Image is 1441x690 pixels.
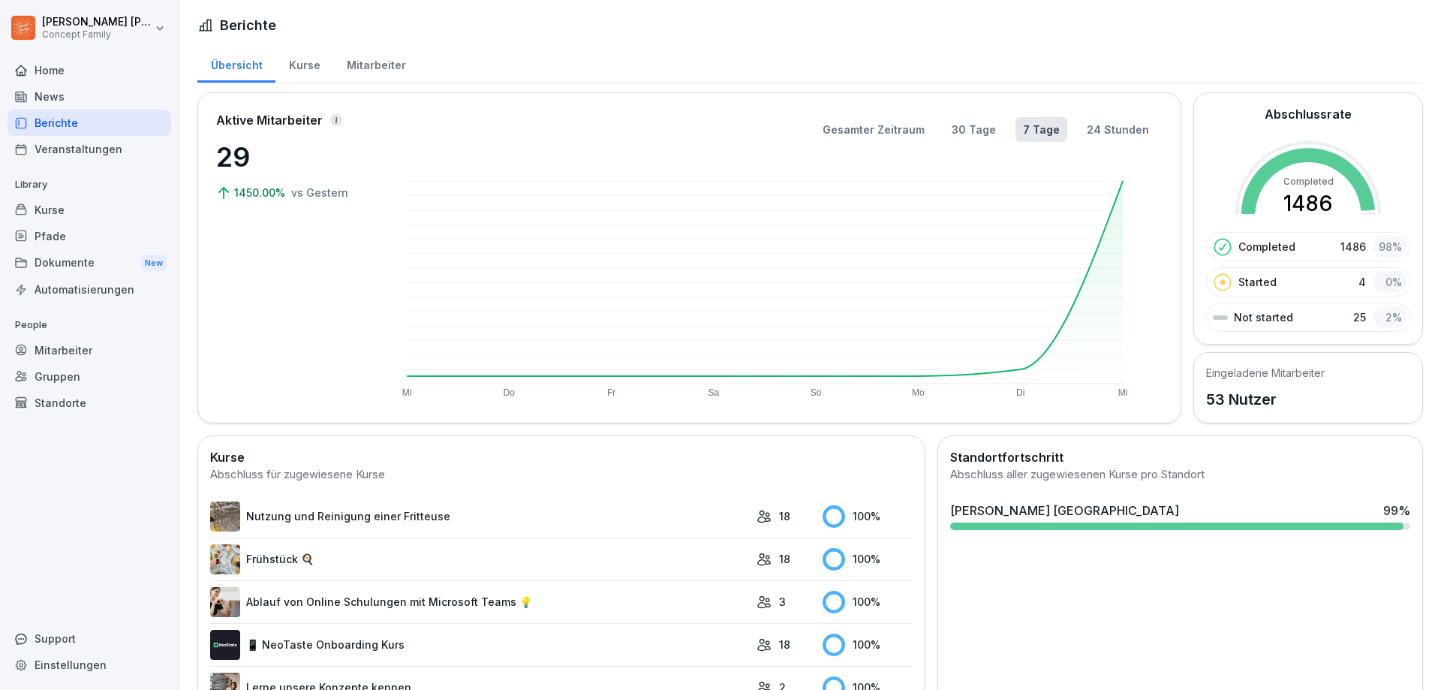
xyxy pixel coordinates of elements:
a: Veranstaltungen [8,136,171,162]
a: [PERSON_NAME] [GEOGRAPHIC_DATA]99% [944,496,1416,536]
text: Di [1016,387,1024,398]
a: 📱 NeoTaste Onboarding Kurs [210,630,749,660]
h1: Berichte [220,15,276,35]
div: 100 % [823,634,913,656]
p: 53 Nutzer [1206,388,1325,411]
a: Automatisierungen [8,276,171,303]
text: Mi [402,387,412,398]
h2: Abschlussrate [1265,105,1352,123]
button: Gesamter Zeitraum [815,117,932,142]
img: wogpw1ad3b6xttwx9rgsg3h8.png [210,630,240,660]
text: So [811,387,822,398]
p: 1450.00% [234,185,288,200]
a: Kurse [275,44,333,83]
p: 18 [779,508,790,524]
p: 18 [779,551,790,567]
p: 1486 [1340,239,1366,255]
a: News [8,83,171,110]
p: Concept Family [42,29,152,40]
p: Started [1238,274,1277,290]
div: 100 % [823,591,913,613]
a: Ablauf von Online Schulungen mit Microsoft Teams 💡 [210,587,749,617]
div: 2 % [1373,306,1406,328]
a: Kurse [8,197,171,223]
text: Do [504,387,516,398]
p: Not started [1234,309,1293,325]
a: Berichte [8,110,171,136]
text: Mi [1118,387,1128,398]
p: 4 [1358,274,1366,290]
button: 30 Tage [944,117,1003,142]
h5: Eingeladene Mitarbeiter [1206,365,1325,381]
div: 99 % [1383,502,1410,520]
button: 24 Stunden [1079,117,1157,142]
text: Mo [912,387,925,398]
div: Abschluss aller zugewiesenen Kurse pro Standort [950,466,1410,484]
img: e8eoks8cju23yjmx0b33vrq2.png [210,587,240,617]
div: 100 % [823,505,913,528]
div: [PERSON_NAME] [GEOGRAPHIC_DATA] [950,502,1179,520]
div: Abschluss für zugewiesene Kurse [210,466,913,484]
p: People [8,313,171,337]
h2: Standortfortschritt [950,448,1410,466]
a: Übersicht [197,44,275,83]
p: vs Gestern [291,185,348,200]
p: Aktive Mitarbeiter [216,111,323,129]
div: Dokumente [8,249,171,277]
img: n6mw6n4d96pxhuc2jbr164bu.png [210,544,240,574]
div: Support [8,625,171,652]
div: 100 % [823,548,913,571]
div: 0 % [1373,271,1406,293]
img: b2msvuojt3s6egexuweix326.png [210,502,240,532]
a: Frühstück 🍳 [210,544,749,574]
a: Nutzung und Reinigung einer Fritteuse [210,502,749,532]
p: 29 [216,137,366,177]
div: 98 % [1373,236,1406,258]
text: Sa [708,387,720,398]
h2: Kurse [210,448,913,466]
a: Mitarbeiter [8,337,171,363]
button: 7 Tage [1015,117,1067,142]
a: Standorte [8,390,171,416]
div: New [141,255,167,272]
a: Mitarbeiter [333,44,419,83]
text: Fr [607,387,615,398]
p: [PERSON_NAME] [PERSON_NAME] [42,16,152,29]
a: DokumenteNew [8,249,171,277]
p: 18 [779,637,790,652]
p: Completed [1238,239,1295,255]
a: Pfade [8,223,171,249]
p: Library [8,173,171,197]
a: Gruppen [8,363,171,390]
p: 25 [1353,309,1366,325]
p: 3 [779,594,786,610]
a: Einstellungen [8,652,171,678]
a: Home [8,57,171,83]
